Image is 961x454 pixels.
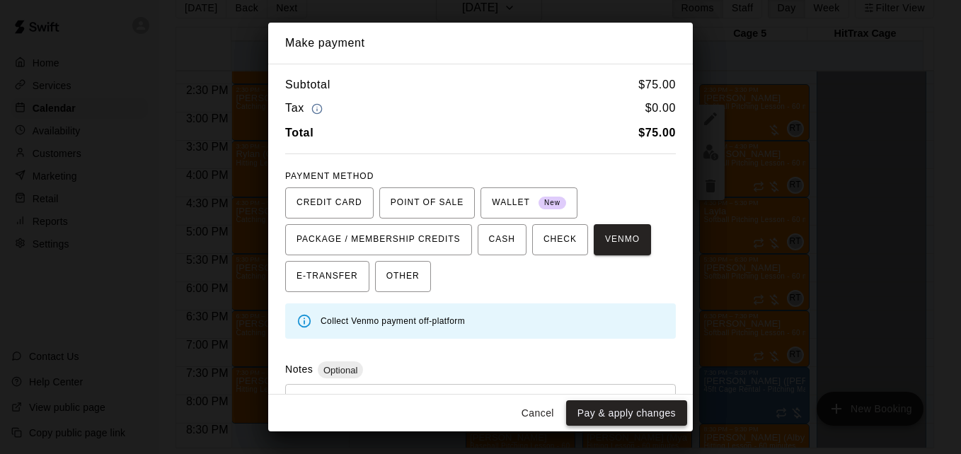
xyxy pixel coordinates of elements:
[645,99,676,118] h6: $ 0.00
[478,224,526,255] button: CASH
[297,192,362,214] span: CREDIT CARD
[285,127,313,139] b: Total
[566,400,687,426] button: Pay & apply changes
[375,261,431,292] button: OTHER
[386,265,420,288] span: OTHER
[285,224,472,255] button: PACKAGE / MEMBERSHIP CREDITS
[297,228,461,251] span: PACKAGE / MEMBERSHIP CREDITS
[285,261,369,292] button: E-TRANSFER
[532,224,588,255] button: CHECK
[391,192,464,214] span: POINT OF SALE
[515,400,560,426] button: Cancel
[605,228,640,251] span: VENMO
[285,171,374,181] span: PAYMENT METHOD
[268,23,693,64] h2: Make payment
[492,192,566,214] span: WALLET
[379,187,475,219] button: POINT OF SALE
[318,365,363,376] span: Optional
[638,76,676,94] h6: $ 75.00
[594,224,651,255] button: VENMO
[285,363,313,375] label: Notes
[480,187,577,219] button: WALLET New
[539,194,566,213] span: New
[321,316,465,326] span: Collect Venmo payment off-platform
[638,127,676,139] b: $ 75.00
[285,76,330,94] h6: Subtotal
[297,265,358,288] span: E-TRANSFER
[285,187,374,219] button: CREDIT CARD
[489,228,515,251] span: CASH
[285,99,326,118] h6: Tax
[543,228,577,251] span: CHECK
